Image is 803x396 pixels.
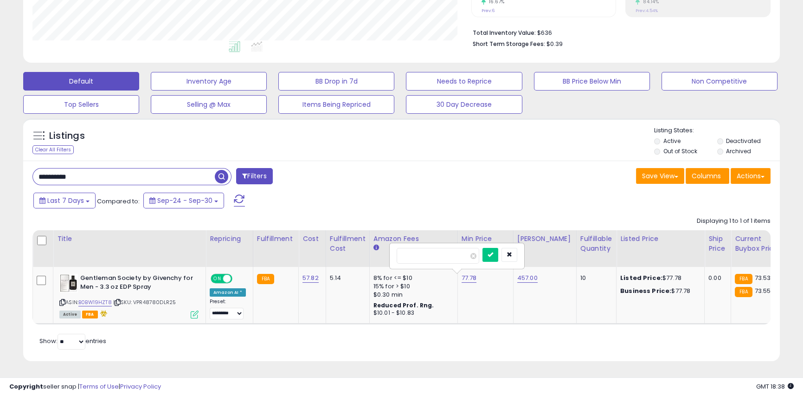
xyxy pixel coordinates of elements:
[708,234,727,253] div: Ship Price
[257,274,274,284] small: FBA
[534,72,650,91] button: BB Price Below Min
[157,196,212,205] span: Sep-24 - Sep-30
[517,234,572,244] div: [PERSON_NAME]
[278,95,394,114] button: Items Being Repriced
[98,310,108,317] i: hazardous material
[373,309,450,317] div: $10.01 - $10.83
[726,147,751,155] label: Archived
[373,301,434,309] b: Reduced Prof. Rng.
[373,282,450,291] div: 15% for > $10
[473,26,764,38] li: $636
[302,234,322,244] div: Cost
[302,273,319,283] a: 57.82
[57,234,202,244] div: Title
[47,196,84,205] span: Last 7 Days
[278,72,394,91] button: BB Drop in 7d
[113,299,176,306] span: | SKU: VPR48780DLR25
[662,72,777,91] button: Non Competitive
[663,147,697,155] label: Out of Stock
[620,274,697,282] div: $77.78
[373,244,379,252] small: Amazon Fees.
[330,274,362,282] div: 5.14
[23,95,139,114] button: Top Sellers
[756,382,794,391] span: 2025-10-8 18:38 GMT
[755,273,771,282] span: 73.53
[32,145,74,154] div: Clear All Filters
[580,274,609,282] div: 10
[654,126,780,135] p: Listing States:
[59,311,81,318] span: All listings currently available for purchase on Amazon
[49,130,85,143] h5: Listings
[406,72,522,91] button: Needs to Reprice
[636,8,658,13] small: Prev: 4.54%
[212,275,223,283] span: ON
[462,234,509,244] div: Min Price
[231,275,246,283] span: OFF
[373,274,450,282] div: 8% for <= $10
[517,273,538,283] a: 457.00
[692,171,721,181] span: Columns
[330,234,366,253] div: Fulfillment Cost
[735,274,752,284] small: FBA
[210,234,249,244] div: Repricing
[708,274,724,282] div: 0.00
[482,8,495,13] small: Prev: 6
[735,234,783,253] div: Current Buybox Price
[59,274,78,292] img: 31mZ2XNpKvL._SL40_.jpg
[546,39,563,48] span: $0.39
[151,95,267,114] button: Selling @ Max
[151,72,267,91] button: Inventory Age
[23,72,139,91] button: Default
[257,234,295,244] div: Fulfillment
[82,311,98,318] span: FBA
[636,168,684,184] button: Save View
[210,299,246,319] div: Preset:
[33,193,96,208] button: Last 7 Days
[735,287,752,297] small: FBA
[78,299,112,306] a: B0BW19HZT8
[406,95,522,114] button: 30 Day Decrease
[9,382,43,391] strong: Copyright
[663,137,680,145] label: Active
[620,234,700,244] div: Listed Price
[373,234,454,244] div: Amazon Fees
[236,168,272,184] button: Filters
[726,137,761,145] label: Deactivated
[580,234,612,253] div: Fulfillable Quantity
[373,291,450,299] div: $0.30 min
[473,40,545,48] b: Short Term Storage Fees:
[620,286,671,295] b: Business Price:
[755,286,771,295] span: 73.55
[39,337,106,345] span: Show: entries
[697,217,771,226] div: Displaying 1 to 1 of 1 items
[120,382,161,391] a: Privacy Policy
[462,273,477,283] a: 77.78
[731,168,771,184] button: Actions
[80,274,193,293] b: Gentleman Society by Givenchy for Men - 3.3 oz EDP Spray
[210,288,246,297] div: Amazon AI *
[686,168,729,184] button: Columns
[620,287,697,295] div: $77.78
[59,274,199,318] div: ASIN:
[79,382,119,391] a: Terms of Use
[473,29,536,37] b: Total Inventory Value:
[620,273,662,282] b: Listed Price:
[97,197,140,206] span: Compared to:
[143,193,224,208] button: Sep-24 - Sep-30
[9,383,161,391] div: seller snap | |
